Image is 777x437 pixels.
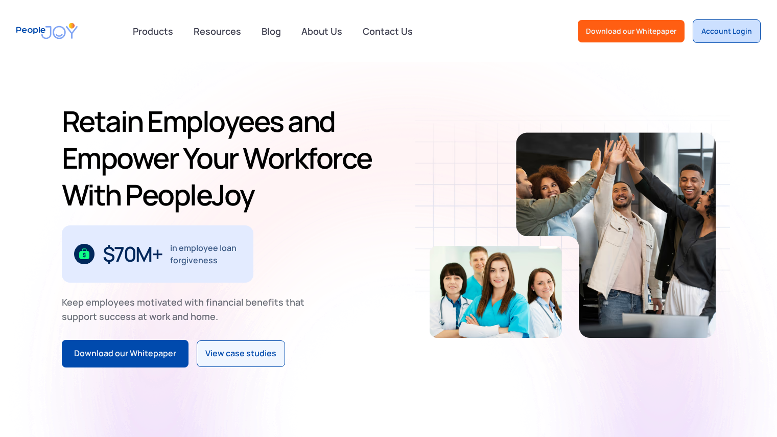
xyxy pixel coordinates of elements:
[62,295,313,324] div: Keep employees motivated with financial benefits that support success at work and home.
[103,246,162,262] div: $70M+
[16,16,78,45] a: home
[586,26,676,36] div: Download our Whitepaper
[701,26,752,36] div: Account Login
[516,132,716,338] img: Retain-Employees-PeopleJoy
[127,21,179,41] div: Products
[430,246,562,338] img: Retain-Employees-PeopleJoy
[62,225,253,283] div: 1 / 3
[357,20,419,42] a: Contact Us
[197,340,285,367] a: View case studies
[578,20,685,42] a: Download our Whitepaper
[693,19,761,43] a: Account Login
[205,347,276,360] div: View case studies
[170,242,241,266] div: in employee loan forgiveness
[74,347,176,360] div: Download our Whitepaper
[62,340,189,367] a: Download our Whitepaper
[187,20,247,42] a: Resources
[295,20,348,42] a: About Us
[255,20,287,42] a: Blog
[62,103,385,213] h1: Retain Employees and Empower Your Workforce With PeopleJoy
